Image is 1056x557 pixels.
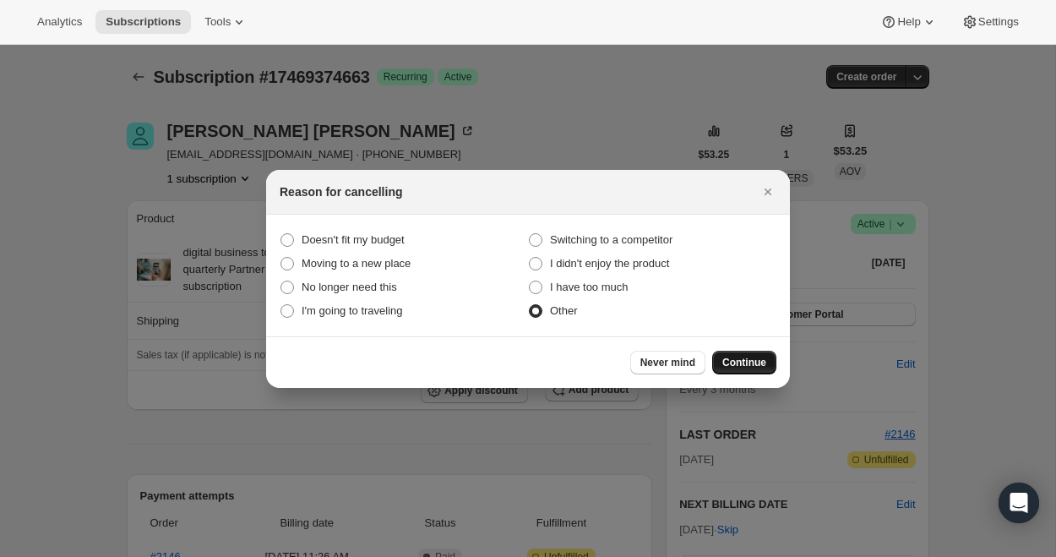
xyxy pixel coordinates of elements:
span: Switching to a competitor [550,233,672,246]
span: I have too much [550,281,629,293]
button: Subscriptions [95,10,191,34]
button: Never mind [630,351,705,374]
h2: Reason for cancelling [280,183,402,200]
span: Settings [978,15,1019,29]
span: Never mind [640,356,695,369]
span: Help [897,15,920,29]
span: Other [550,304,578,317]
button: Tools [194,10,258,34]
span: Subscriptions [106,15,181,29]
span: I'm going to traveling [302,304,403,317]
button: Close [756,180,780,204]
span: Tools [204,15,231,29]
button: Settings [951,10,1029,34]
span: Doesn't fit my budget [302,233,405,246]
div: Open Intercom Messenger [999,483,1039,523]
button: Continue [712,351,776,374]
span: Analytics [37,15,82,29]
button: Help [870,10,947,34]
span: Continue [722,356,766,369]
button: Analytics [27,10,92,34]
span: Moving to a new place [302,257,411,270]
span: No longer need this [302,281,397,293]
span: I didn't enjoy the product [550,257,669,270]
